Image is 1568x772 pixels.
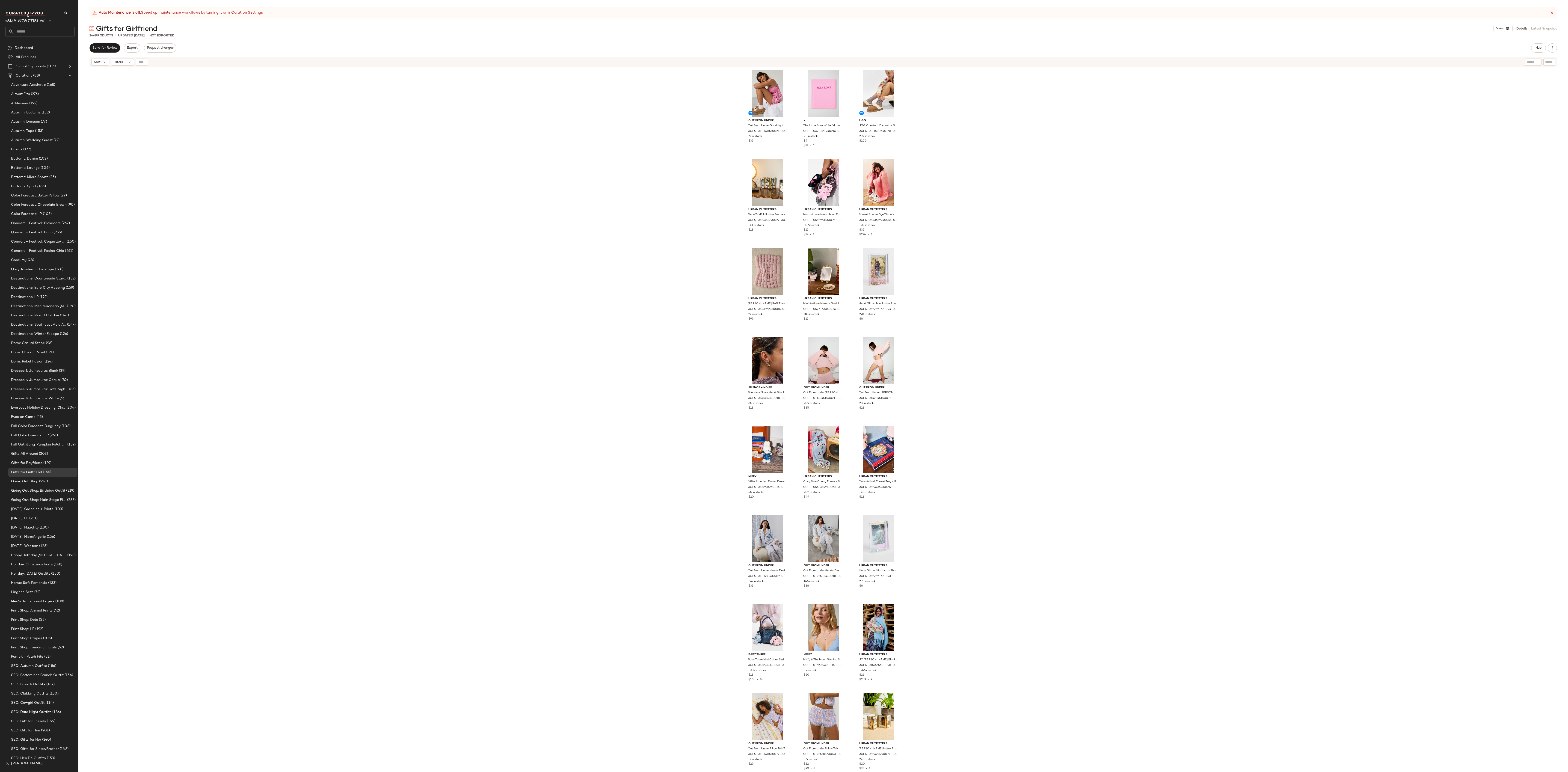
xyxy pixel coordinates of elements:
span: Concert + Festival: Boho [11,230,53,235]
span: 1082 in stock [748,668,766,673]
span: (108) [61,424,71,429]
span: $38 [804,584,809,588]
span: (126) [38,543,47,549]
span: 196 in stock [748,579,764,584]
span: (288) [66,497,76,503]
img: 0552636760014_000_m [745,426,791,473]
span: (96) [45,341,53,346]
span: $224 [859,233,866,236]
span: 80 in stock [748,401,763,406]
span: (39) [58,368,66,374]
span: - [804,119,843,123]
img: 0113345140021_066_a2 [800,337,846,384]
span: Out From Under Hearts Desire Pyjama Pants - Blue S at Urban Outfitters [803,569,842,573]
span: UOEU-0620328940216-000-000 [803,129,842,134]
img: 0142578570040_066_a2 [800,693,846,740]
span: Urban Outfitters [804,297,843,301]
span: (29) [59,193,67,198]
span: Out From Under [748,119,787,123]
span: Out From Under [PERSON_NAME] Jumper - Pink M at Urban Outfitters [803,391,842,395]
span: 202 in stock [804,490,820,495]
span: Request changes [147,46,174,50]
span: Bottoms: Micro Shorts [11,175,48,180]
span: [DATE]: Graphics + Prints [11,507,53,512]
span: (102) [38,156,48,161]
img: 0527298790094_066_a2 [856,248,902,295]
span: (129) [42,460,52,466]
span: (261) [64,248,73,254]
span: (159) [66,442,76,447]
img: 0113583430012_040_a2 [745,515,791,562]
strong: Auto Maintenance is off. [99,10,141,16]
span: Heart Glitter Mini Instax Photo Frame - Print 5.3cm x 8.6cm at Urban Outfitters [859,302,898,306]
span: UOEU-0142578570040-000-066 [803,752,842,757]
img: 0527606430565_066_a4 [856,426,902,473]
span: (144) [59,313,69,318]
span: Miffy [748,475,787,479]
span: (103) [53,507,63,512]
span: Fall Color Forecast: LP [11,433,49,438]
span: 143 in stock [859,490,875,495]
span: (267) [61,221,70,226]
img: 0157665600098_048_m [856,604,902,651]
span: (192) [34,627,43,632]
span: $100 [859,139,867,143]
span: Out From Under [PERSON_NAME] Shorts - Pink L at Urban Outfitters [859,391,898,395]
span: Color Forecast: Butter Yellow [11,193,59,198]
span: Urban Outfitters [748,297,787,301]
span: UOEU-0527298790094-000-066 [859,307,898,312]
span: Dresses & Jumpsuits: Black [11,368,58,374]
span: Concert + Festival: Rocker Chic [11,248,64,254]
img: svg%3e [89,26,94,31]
span: UOEU-0552963130028-000-000 [748,663,787,668]
span: Out From Under Goodnight Kiss Set - Pink combo L at Urban Outfitters [748,124,787,128]
span: (231) [28,516,38,521]
span: Baby Three Mini Cuties Series Blind Box ALL at Urban Outfitters [748,658,787,662]
span: $19 [804,233,808,236]
span: (52) [43,654,51,659]
span: Destinations: Southeast Asia Adventures [11,322,66,327]
span: Happy Birthday [MEDICAL_DATA] [11,553,66,558]
span: Dashboard [15,45,33,51]
span: Urban Outfitters UK [6,16,44,24]
span: (159) [65,285,74,291]
span: $12 [859,495,864,499]
span: 141 in stock [748,223,764,228]
span: UGG Chestnut Disquette Slippers - Brown UK 8 at Urban Outfitters [859,124,898,128]
p: updated [DATE] [118,33,145,38]
span: Autumn: Bottoms [11,110,41,115]
span: $8 [859,584,863,588]
span: (168) [54,267,63,272]
span: (153) [34,128,44,134]
span: Bottoms: Sporty [11,184,38,189]
button: Request changes [144,43,176,53]
span: • [115,33,116,38]
span: Gifts for Girlfriend [11,470,42,475]
span: UOEU-0311070640168-000-020 [859,129,898,134]
span: Sort [94,60,101,65]
img: 0142345140012_066_a2 [856,337,902,384]
span: Fall Color Forecast: Burgundy [11,424,61,429]
span: (193) [66,553,76,558]
span: (168) [46,82,55,88]
span: $12 [804,144,809,147]
img: 0113578570021_266_a2 [745,70,791,117]
span: (85) [68,387,76,392]
img: 0162967690014_007_a3 [800,604,846,651]
span: Nommi Loveliness Never Ends Blind Box ALL at Urban Outfitters [803,213,842,217]
span: $35 [748,139,753,143]
span: (4) [59,396,64,401]
span: (77) [40,119,47,125]
span: 209 in stock [804,401,820,406]
div: Products [89,33,113,38]
img: 0543659940068_040_a2 [800,426,846,473]
span: Urban Outfitters [859,475,898,479]
span: (126) [59,331,68,337]
span: 294 in stock [859,134,875,139]
img: 0527653790022_070_a2 [745,159,791,206]
span: Urban Outfitters [859,653,898,657]
img: 0620328940216_000_b [800,70,846,117]
span: 307 in stock [804,223,820,228]
span: [DATE]: Nice/Angelic [11,534,46,540]
span: Urban Outfitters [859,208,898,212]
